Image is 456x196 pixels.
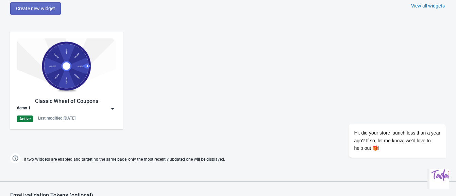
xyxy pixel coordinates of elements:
[17,115,33,122] div: Active
[38,115,75,121] div: Last modified: [DATE]
[24,154,225,165] span: If two Widgets are enabled and targeting the same page, only the most recently updated one will b...
[17,105,31,112] div: demo 1
[17,38,116,94] img: classic_game.jpg
[327,85,449,165] iframe: chat widget
[109,105,116,112] img: dropdown.png
[16,6,55,11] span: Create new widget
[17,97,116,105] div: Classic Wheel of Coupons
[10,2,61,15] button: Create new widget
[10,153,20,163] img: help.png
[411,2,445,9] div: View all widgets
[427,169,449,189] iframe: chat widget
